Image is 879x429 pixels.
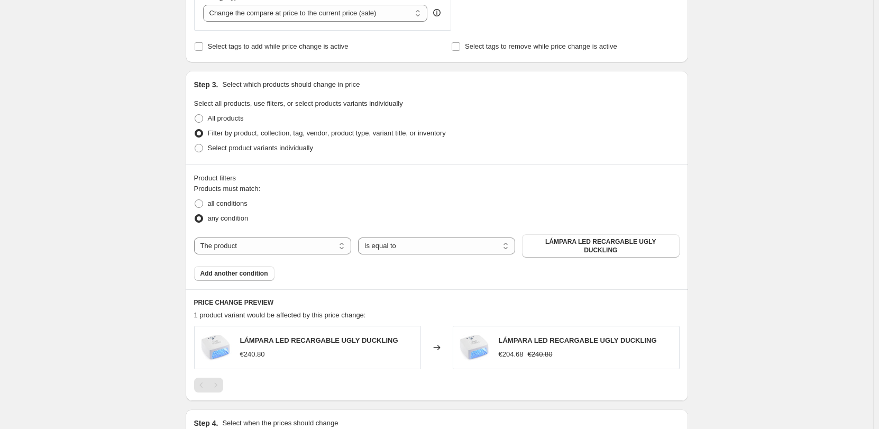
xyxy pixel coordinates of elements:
[208,199,248,207] span: all conditions
[194,311,366,319] span: 1 product variant would be affected by this price change:
[194,266,274,281] button: Add another condition
[194,418,218,428] h2: Step 4.
[194,79,218,90] h2: Step 3.
[208,144,313,152] span: Select product variants individually
[459,332,490,363] img: ImagendeWhatsApp2023-03-29alas18.07.22-134062_80x.jpg
[499,349,524,360] div: €204.68
[528,349,553,360] strike: €240.80
[222,79,360,90] p: Select which products should change in price
[194,173,680,184] div: Product filters
[499,336,657,344] span: LÁMPARA LED RECARGABLE UGLY DUCKLING
[522,234,679,258] button: LÁMPARA LED RECARGABLE UGLY DUCKLING
[194,298,680,307] h6: PRICE CHANGE PREVIEW
[200,332,232,363] img: ImagendeWhatsApp2023-03-29alas18.07.22-134062_80x.jpg
[222,418,338,428] p: Select when the prices should change
[432,7,442,18] div: help
[194,185,261,193] span: Products must match:
[240,349,265,360] div: €240.80
[208,129,446,137] span: Filter by product, collection, tag, vendor, product type, variant title, or inventory
[240,336,398,344] span: LÁMPARA LED RECARGABLE UGLY DUCKLING
[528,238,673,254] span: LÁMPARA LED RECARGABLE UGLY DUCKLING
[200,269,268,278] span: Add another condition
[465,42,617,50] span: Select tags to remove while price change is active
[208,214,249,222] span: any condition
[208,114,244,122] span: All products
[194,99,403,107] span: Select all products, use filters, or select products variants individually
[208,42,349,50] span: Select tags to add while price change is active
[194,378,223,393] nav: Pagination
